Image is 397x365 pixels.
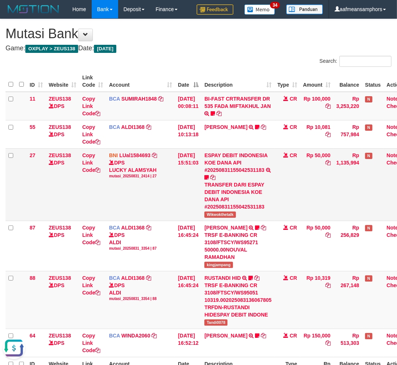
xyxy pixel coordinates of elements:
[46,120,79,148] td: DPS
[300,92,334,120] td: Rp 100,000
[210,174,215,180] a: Copy ESPAY DEBIT INDONESIA KOE DANA API #20250831155042531183 to clipboard
[146,275,151,281] a: Copy ALDI1368 to clipboard
[290,333,297,339] span: CR
[82,124,100,145] a: Copy Link Code
[365,275,372,282] span: Has Note
[121,96,157,102] a: SUMIRAH1848
[121,275,145,281] a: ALDI1368
[46,271,79,329] td: DPS
[325,103,331,109] a: Copy Rp 100,000 to clipboard
[30,152,36,158] span: 27
[216,111,222,116] a: Copy BI-FAST CRTRANSFER DR 535 FADA MIFTAKHUL JAN to clipboard
[82,275,100,296] a: Copy Link Code
[152,152,157,158] a: Copy LUal1584693 to clipboard
[204,124,247,130] a: [PERSON_NAME]
[334,329,362,357] td: Rp 513,303
[175,71,201,92] th: Date: activate to sort column descending
[109,124,120,130] span: BCA
[290,225,297,231] span: CR
[46,92,79,120] td: DPS
[121,124,145,130] a: ALDI1368
[30,96,36,102] span: 11
[270,2,280,8] span: 34
[49,96,71,102] a: ZEUS138
[204,181,272,210] div: TRANSFER DARI ESPAY DEBIT INDONESIA KOE DANA API #20250831155042531183
[175,120,201,148] td: [DATE] 10:13:18
[121,225,145,231] a: ALDI1368
[204,333,247,339] a: [PERSON_NAME]
[109,282,172,301] div: DPS ALDI
[30,333,36,339] span: 64
[197,4,233,15] img: Feedback.jpg
[286,4,323,14] img: panduan.png
[175,92,201,120] td: [DATE] 00:08:11
[274,71,300,92] th: Type: activate to sort column ascending
[30,124,36,130] span: 55
[325,131,331,137] a: Copy Rp 10,081 to clipboard
[201,92,274,120] td: BI-FAST CRTRANSFER DR 535 FADA MIFTAKHUL JAN
[158,96,163,102] a: Copy SUMIRAH1848 to clipboard
[325,340,331,346] a: Copy Rp 150,000 to clipboard
[46,329,79,357] td: DPS
[290,152,297,158] span: CR
[300,221,334,271] td: Rp 50,000
[146,124,151,130] a: Copy ALDI1368 to clipboard
[290,124,297,130] span: CR
[334,120,362,148] td: Rp 757,984
[201,71,274,92] th: Description: activate to sort column ascending
[106,71,175,92] th: Account: activate to sort column ascending
[109,231,172,251] div: DPS ALDI
[204,231,272,261] div: TRSF E-BANKING CR 3108/FTSCY/WS95271 50000.00NOUVAL RAMADHAN
[82,96,100,116] a: Copy Link Code
[175,329,201,357] td: [DATE] 16:52:12
[6,26,391,41] h1: Mutasi Bank
[109,225,120,231] span: BCA
[94,45,116,53] span: [DATE]
[204,262,233,268] span: kingjampang
[261,333,266,339] a: Copy ISMULLAH SARAGIH to clipboard
[325,160,331,166] a: Copy Rp 50,000 to clipboard
[300,120,334,148] td: Rp 10,081
[204,152,267,173] a: ESPAY DEBIT INDONESIA KOE DANA API #20250831155042531183
[30,275,36,281] span: 88
[49,333,71,339] a: ZEUS138
[175,271,201,329] td: [DATE] 16:45:24
[300,71,334,92] th: Amount: activate to sort column ascending
[300,148,334,221] td: Rp 50,000
[109,275,120,281] span: BCA
[82,152,100,173] a: Copy Link Code
[46,221,79,271] td: DPS
[79,71,106,92] th: Link Code: activate to sort column ascending
[3,3,25,25] button: Open LiveChat chat widget
[365,225,372,231] span: Has Note
[334,271,362,329] td: Rp 267,148
[49,275,71,281] a: ZEUS138
[109,246,172,251] div: mutasi_20250831_3354 | 87
[339,56,391,67] input: Search:
[121,333,150,339] a: WINDA2060
[49,152,71,158] a: ZEUS138
[109,174,172,179] div: mutasi_20250831_2414 | 27
[290,96,297,102] span: CR
[325,282,331,288] a: Copy Rp 10,319 to clipboard
[204,275,241,281] a: RUSTANDI HID
[109,333,120,339] span: BCA
[325,232,331,238] a: Copy Rp 50,000 to clipboard
[300,329,334,357] td: Rp 150,000
[365,333,372,339] span: Has Note
[46,148,79,221] td: DPS
[365,153,372,159] span: Has Note
[334,71,362,92] th: Balance
[244,4,275,15] img: Button%20Memo.svg
[365,124,372,131] span: Has Note
[82,333,100,353] a: Copy Link Code
[261,124,266,130] a: Copy FERLANDA EFRILIDIT to clipboard
[27,71,46,92] th: ID: activate to sort column ascending
[46,71,79,92] th: Website: activate to sort column ascending
[82,225,100,245] a: Copy Link Code
[152,333,157,339] a: Copy WINDA2060 to clipboard
[334,148,362,221] td: Rp 1,135,994
[334,92,362,120] td: Rp 3,253,220
[254,275,259,281] a: Copy RUSTANDI HID to clipboard
[109,296,172,301] div: mutasi_20250831_3354 | 88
